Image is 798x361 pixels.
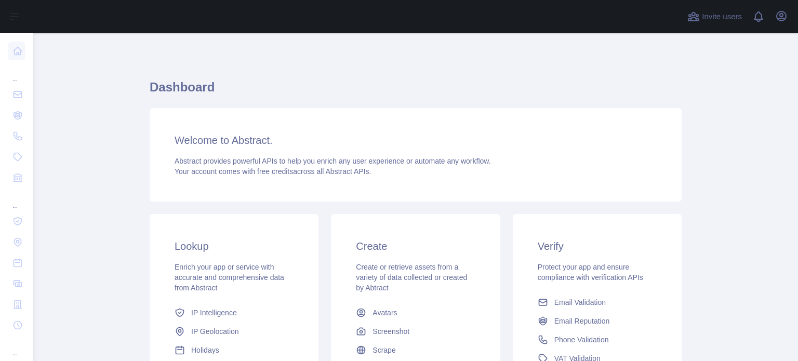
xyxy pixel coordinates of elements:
[257,167,293,176] span: free credits
[170,303,298,322] a: IP Intelligence
[554,316,610,326] span: Email Reputation
[554,297,606,307] span: Email Validation
[373,345,395,355] span: Scrape
[191,326,239,337] span: IP Geolocation
[150,79,682,104] h1: Dashboard
[175,157,491,165] span: Abstract provides powerful APIs to help you enrich any user experience or automate any workflow.
[352,322,479,341] a: Screenshot
[685,8,744,25] button: Invite users
[373,326,409,337] span: Screenshot
[175,263,284,292] span: Enrich your app or service with accurate and comprehensive data from Abstract
[175,133,657,148] h3: Welcome to Abstract.
[175,239,294,253] h3: Lookup
[554,335,609,345] span: Phone Validation
[373,307,397,318] span: Avatars
[538,263,643,282] span: Protect your app and ensure compliance with verification APIs
[534,330,661,349] a: Phone Validation
[8,62,25,83] div: ...
[702,11,742,23] span: Invite users
[356,239,475,253] h3: Create
[8,337,25,357] div: ...
[356,263,467,292] span: Create or retrieve assets from a variety of data collected or created by Abtract
[534,293,661,312] a: Email Validation
[175,167,371,176] span: Your account comes with across all Abstract APIs.
[538,239,657,253] h3: Verify
[534,312,661,330] a: Email Reputation
[191,345,219,355] span: Holidays
[8,189,25,210] div: ...
[352,341,479,359] a: Scrape
[352,303,479,322] a: Avatars
[191,307,237,318] span: IP Intelligence
[170,341,298,359] a: Holidays
[170,322,298,341] a: IP Geolocation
